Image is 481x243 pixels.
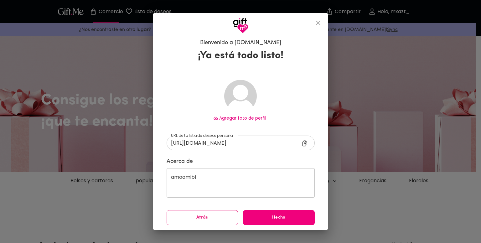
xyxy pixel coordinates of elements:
img: Avatar [224,80,257,112]
button: Atrás [167,210,238,225]
font: ¡Ya está todo listo! [198,51,283,61]
font: Hecho [272,215,286,220]
button: Hecho [243,210,315,225]
textarea: amoamibf [171,174,310,192]
font: Agregar foto de perfil [219,115,266,121]
font: Acerca de [167,159,193,164]
font: Atrás [196,215,208,220]
font: Bienvenido a [DOMAIN_NAME] [200,40,281,46]
img: Logotipo de GiftMe [233,18,248,34]
button: cerca [311,15,326,30]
